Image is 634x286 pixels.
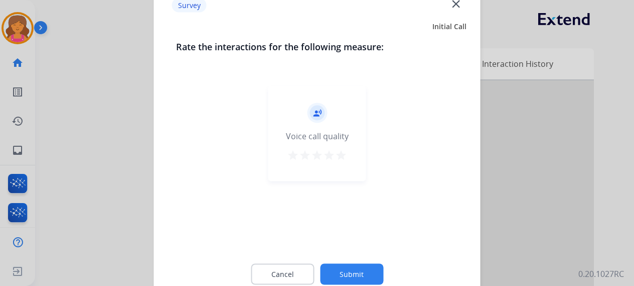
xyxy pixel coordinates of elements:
button: Cancel [251,263,314,284]
div: Voice call quality [286,130,349,142]
span: Initial Call [432,21,466,31]
mat-icon: record_voice_over [312,108,322,117]
mat-icon: star [323,149,335,161]
mat-icon: star [311,149,323,161]
mat-icon: star [335,149,347,161]
button: Submit [320,263,383,284]
mat-icon: star [287,149,299,161]
p: 0.20.1027RC [578,268,624,280]
h3: Rate the interactions for the following measure: [176,39,458,53]
mat-icon: star [299,149,311,161]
